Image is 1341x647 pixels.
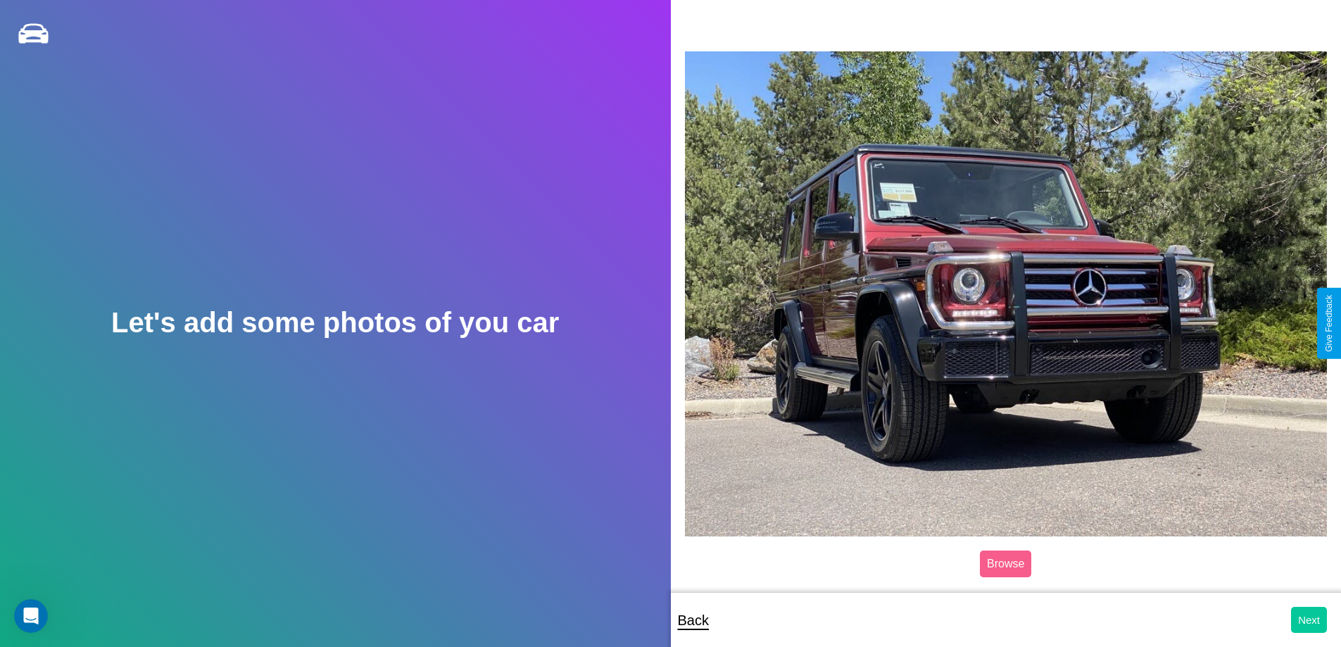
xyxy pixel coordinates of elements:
[678,608,709,633] p: Back
[1324,295,1334,352] div: Give Feedback
[685,51,1328,536] img: posted
[1291,607,1327,633] button: Next
[980,551,1031,577] label: Browse
[14,599,48,633] iframe: Intercom live chat
[111,307,559,339] h2: Let's add some photos of you car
